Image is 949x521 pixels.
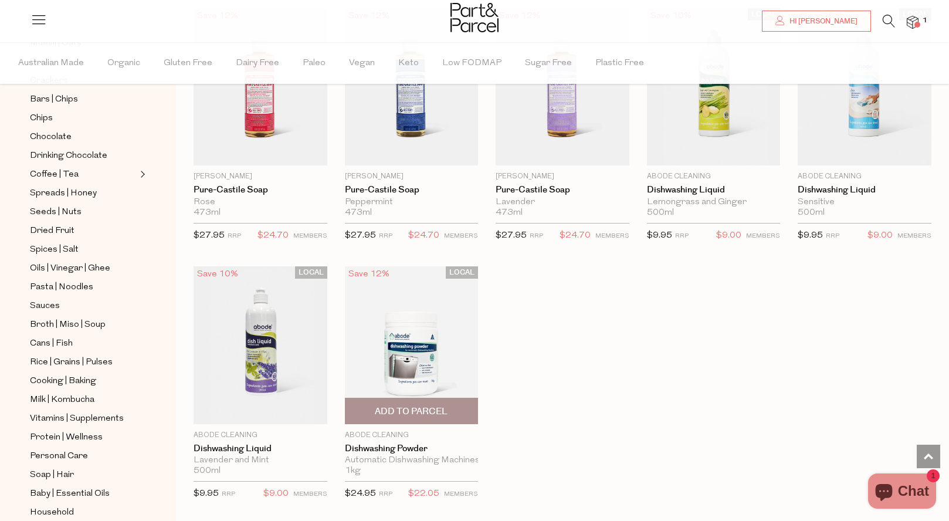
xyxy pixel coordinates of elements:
p: Abode Cleaning [798,171,931,182]
span: Cans | Fish [30,337,73,351]
a: Pure-Castile Soap [496,185,629,195]
span: $27.95 [345,231,376,240]
img: Dishwashing Powder [345,266,479,424]
div: Save 10% [194,266,242,282]
span: 500ml [647,208,674,218]
p: [PERSON_NAME] [345,171,479,182]
img: Dishwashing Liquid [647,8,781,166]
span: Sugar Free [525,43,572,84]
span: LOCAL [295,266,327,279]
span: Chips [30,111,53,126]
img: Dishwashing Liquid [194,266,327,424]
small: MEMBERS [897,233,931,239]
span: 473ml [194,208,221,218]
img: Dishwashing Liquid [798,8,931,166]
span: Personal Care [30,449,88,464]
span: Coffee | Tea [30,168,79,182]
a: Dishwashing Liquid [194,444,327,454]
span: Plastic Free [595,43,644,84]
small: RRP [222,491,235,498]
span: Add To Parcel [375,405,448,418]
span: Cooking | Baking [30,374,96,388]
span: Vegan [349,43,375,84]
a: Dried Fruit [30,224,137,238]
a: Seeds | Nuts [30,205,137,219]
span: Spices | Salt [30,243,79,257]
small: RRP [826,233,839,239]
img: Pure-Castile Soap [345,8,479,166]
a: Pure-Castile Soap [345,185,479,195]
div: Save 12% [345,266,393,282]
span: $27.95 [194,231,225,240]
span: Milk | Kombucha [30,393,94,407]
a: Soap | Hair [30,468,137,482]
small: MEMBERS [746,233,780,239]
p: [PERSON_NAME] [496,171,629,182]
span: 500ml [194,466,221,476]
a: Dishwashing Liquid [647,185,781,195]
span: Bars | Chips [30,93,78,107]
a: Pure-Castile Soap [194,185,327,195]
div: Peppermint [345,197,479,208]
a: Cooking | Baking [30,374,137,388]
a: Protein | Wellness [30,430,137,445]
span: Paleo [303,43,326,84]
div: Automatic Dishwashing Machines [345,455,479,466]
span: $9.95 [647,231,672,240]
a: Chips [30,111,137,126]
a: Dishwashing Liquid [798,185,931,195]
span: Gluten Free [164,43,212,84]
span: 473ml [496,208,523,218]
span: Dairy Free [236,43,279,84]
a: Spices | Salt [30,242,137,257]
span: Protein | Wellness [30,431,103,445]
span: LOCAL [446,266,478,279]
span: Chocolate [30,130,72,144]
span: $24.70 [257,228,289,243]
p: [PERSON_NAME] [194,171,327,182]
span: $24.70 [560,228,591,243]
span: Dried Fruit [30,224,74,238]
img: Pure-Castile Soap [496,8,629,166]
p: Abode Cleaning [345,430,479,441]
img: Pure-Castile Soap [194,8,327,166]
span: $27.95 [496,231,527,240]
a: Sauces [30,299,137,313]
span: $22.05 [408,486,439,502]
a: Spreads | Honey [30,186,137,201]
a: 1 [907,16,919,28]
a: Bars | Chips [30,92,137,107]
div: Lavender and Mint [194,455,327,466]
small: MEMBERS [444,233,478,239]
small: MEMBERS [595,233,629,239]
a: Hi [PERSON_NAME] [762,11,871,32]
span: Low FODMAP [442,43,501,84]
span: Pasta | Noodles [30,280,93,295]
small: RRP [379,233,392,239]
span: Oils | Vinegar | Ghee [30,262,110,276]
small: RRP [228,233,241,239]
a: Personal Care [30,449,137,464]
small: RRP [530,233,543,239]
inbox-online-store-chat: Shopify online store chat [865,473,940,512]
a: Rice | Grains | Pulses [30,355,137,370]
small: MEMBERS [293,233,327,239]
span: Baby | Essential Oils [30,487,110,501]
span: $9.00 [867,228,893,243]
span: Broth | Miso | Soup [30,318,106,332]
span: 473ml [345,208,372,218]
a: Drinking Chocolate [30,148,137,163]
span: $9.95 [798,231,823,240]
div: Rose [194,197,327,208]
span: 1kg [345,466,361,476]
span: Spreads | Honey [30,187,97,201]
p: Abode Cleaning [647,171,781,182]
span: Household [30,506,74,520]
a: Oils | Vinegar | Ghee [30,261,137,276]
a: Pasta | Noodles [30,280,137,295]
a: Chocolate [30,130,137,144]
span: Australian Made [18,43,84,84]
span: $24.70 [408,228,439,243]
button: Add To Parcel [345,398,479,424]
span: $9.00 [263,486,289,502]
